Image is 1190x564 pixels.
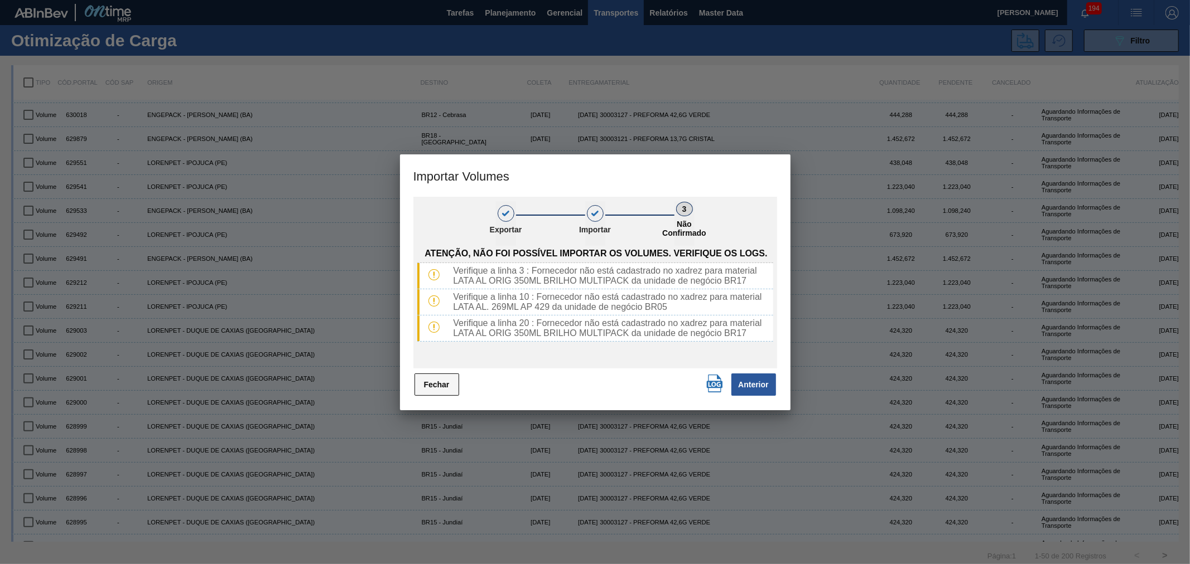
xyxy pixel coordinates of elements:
[400,154,791,197] h3: Importar Volumes
[449,318,773,338] div: Verifique a linha 20 : Fornecedor não está cadastrado no xadrez para material LATA AL ORIG 350ML ...
[657,220,712,237] p: Não Confirmado
[567,225,623,234] p: Importar
[498,205,514,222] div: 1
[428,269,440,280] img: Tipo
[731,373,776,396] button: Anterior
[449,292,773,312] div: Verifique a linha 10 : Fornecedor não está cadastrado no xadrez para material LATA AL. 269ML AP 4...
[428,322,440,333] img: Tipo
[587,205,604,222] div: 2
[585,201,605,246] button: 2Importar
[449,266,773,286] div: Verifique a linha 3 : Fornecedor não está cadastrado no xadrez para material LATA AL ORIG 350ML B...
[478,225,534,234] p: Exportar
[496,201,516,246] button: 1Exportar
[676,202,693,216] div: 3
[415,373,459,396] button: Fechar
[675,201,695,246] button: 3Não Confirmado
[704,372,726,395] button: Download Logs
[428,295,440,307] img: Tipo
[425,249,767,259] span: Atenção, não foi possível importar os volumes. Verifique os logs.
